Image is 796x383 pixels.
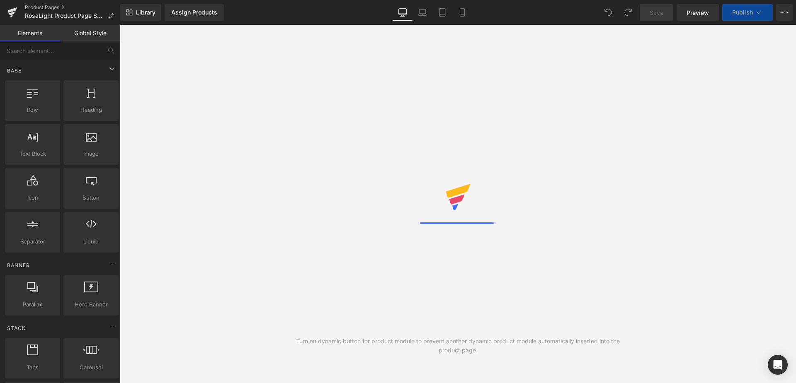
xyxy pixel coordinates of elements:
span: Heading [66,106,116,114]
span: RosaLight Product Page Shopping Ads - Before/After [25,12,104,19]
span: Liquid [66,237,116,246]
a: New Library [120,4,161,21]
span: Icon [7,193,58,202]
button: Publish [722,4,773,21]
span: Preview [687,8,709,17]
a: Tablet [432,4,452,21]
span: Hero Banner [66,300,116,309]
div: Turn on dynamic button for product module to prevent another dynamic product module automatically... [289,337,627,355]
span: Banner [6,261,31,269]
span: Image [66,149,116,158]
span: Separator [7,237,58,246]
a: Global Style [60,25,120,41]
button: More [776,4,793,21]
button: Redo [620,4,636,21]
span: Parallax [7,300,58,309]
a: Desktop [393,4,413,21]
span: Library [136,9,155,16]
span: Carousel [66,363,116,372]
div: Open Intercom Messenger [768,355,788,375]
span: Tabs [7,363,58,372]
span: Save [650,8,663,17]
span: Base [6,67,22,75]
a: Mobile [452,4,472,21]
a: Preview [677,4,719,21]
span: Stack [6,324,27,332]
button: Undo [600,4,616,21]
span: Text Block [7,149,58,158]
span: Publish [732,9,753,16]
a: Laptop [413,4,432,21]
span: Button [66,193,116,202]
span: Row [7,106,58,114]
a: Product Pages [25,4,120,11]
div: Assign Products [171,9,217,16]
